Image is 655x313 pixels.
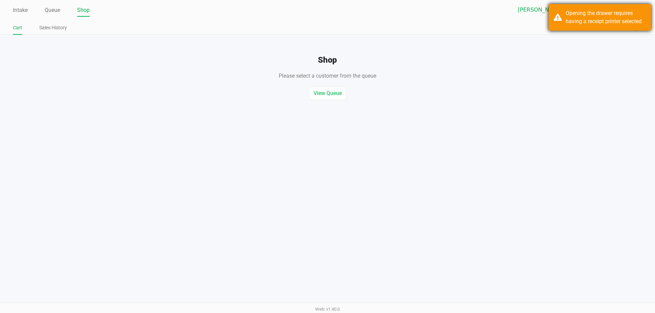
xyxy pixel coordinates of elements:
a: Intake [13,5,28,15]
span: [PERSON_NAME][GEOGRAPHIC_DATA] [518,6,584,14]
button: Select [588,4,598,16]
div: Opening the drawer requires having a receipt printer selected [566,9,646,26]
a: Shop [77,5,90,15]
a: Queue [45,5,60,15]
a: Sales History [39,24,67,32]
span: Please select a customer from the queue [279,73,376,79]
a: Cart [13,24,22,32]
button: View Queue [309,87,346,100]
span: Web: v1.40.0 [315,307,340,312]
